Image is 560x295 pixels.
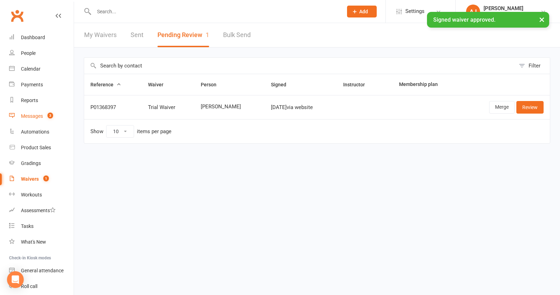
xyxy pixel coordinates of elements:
[271,105,331,110] div: [DATE] via website
[466,5,480,19] div: AJ
[405,3,425,19] span: Settings
[21,283,37,289] div: Roll call
[90,82,121,87] span: Reference
[9,234,74,250] a: What's New
[529,62,540,70] div: Filter
[347,6,377,17] button: Add
[489,101,515,114] a: Merge
[427,12,549,28] div: Signed waiver approved.
[21,66,40,72] div: Calendar
[271,82,294,87] span: Signed
[21,268,64,273] div: General attendance
[8,7,26,24] a: Clubworx
[223,23,251,47] a: Bulk Send
[157,23,209,47] button: Pending Review1
[137,129,171,135] div: items per page
[9,263,74,279] a: General attendance kiosk mode
[201,104,258,110] span: [PERSON_NAME]
[21,160,41,166] div: Gradings
[9,187,74,203] a: Workouts
[343,80,373,89] button: Instructor
[148,80,171,89] button: Waiver
[21,35,45,40] div: Dashboard
[343,82,373,87] span: Instructor
[84,58,515,74] input: Search by contact
[9,93,74,108] a: Reports
[516,101,544,114] a: Review
[7,271,24,288] div: Open Intercom Messenger
[201,80,224,89] button: Person
[90,80,121,89] button: Reference
[148,82,171,87] span: Waiver
[484,5,538,12] div: [PERSON_NAME]
[9,124,74,140] a: Automations
[92,7,338,16] input: Search...
[47,113,53,118] span: 3
[9,218,74,234] a: Tasks
[9,61,74,77] a: Calendar
[21,239,46,245] div: What's New
[9,77,74,93] a: Payments
[21,192,42,197] div: Workouts
[9,203,74,218] a: Assessments
[201,82,224,87] span: Person
[271,80,294,89] button: Signed
[21,82,43,87] div: Payments
[131,23,143,47] a: Sent
[21,208,56,213] div: Assessments
[43,175,49,181] span: 1
[21,223,34,229] div: Tasks
[484,12,538,18] div: Supreme Art Club Pty Ltd
[9,171,74,187] a: Waivers 1
[9,30,74,45] a: Dashboard
[9,45,74,61] a: People
[21,176,39,182] div: Waivers
[21,113,43,119] div: Messages
[21,50,36,56] div: People
[21,145,51,150] div: Product Sales
[359,9,368,14] span: Add
[148,105,188,110] div: Trial Waiver
[9,140,74,156] a: Product Sales
[9,279,74,294] a: Roll call
[84,23,117,47] a: My Waivers
[90,105,135,110] div: P01368397
[393,74,461,95] th: Membership plan
[206,31,209,38] span: 1
[9,156,74,171] a: Gradings
[515,58,550,74] button: Filter
[90,125,171,138] div: Show
[9,108,74,124] a: Messages 3
[536,12,548,27] button: ×
[21,98,38,103] div: Reports
[21,129,49,135] div: Automations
